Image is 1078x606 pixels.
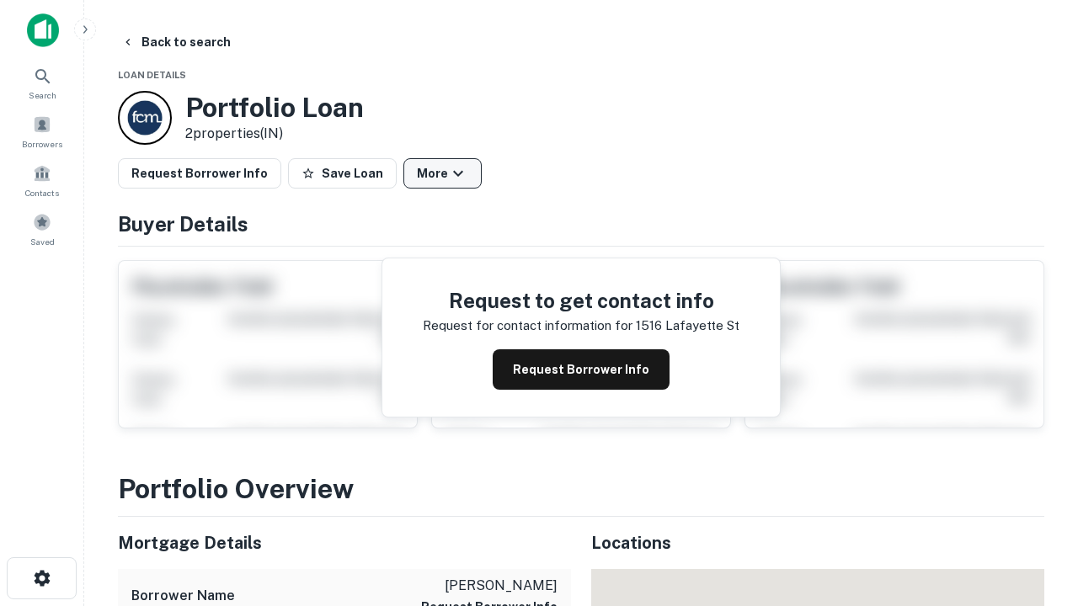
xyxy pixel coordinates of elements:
button: Back to search [115,27,237,57]
span: Contacts [25,186,59,199]
p: 2 properties (IN) [185,124,364,144]
h5: Mortgage Details [118,530,571,555]
h5: Locations [591,530,1044,555]
a: Search [5,60,79,105]
a: Saved [5,206,79,252]
h6: Borrower Name [131,586,235,606]
p: [PERSON_NAME] [421,576,558,596]
h4: Request to get contact info [423,285,739,316]
button: More [403,158,482,189]
p: 1516 lafayette st [636,316,739,336]
span: Borrowers [22,137,62,151]
span: Saved [30,235,55,248]
p: Request for contact information for [423,316,632,336]
span: Loan Details [118,70,186,80]
a: Borrowers [5,109,79,154]
h3: Portfolio Loan [185,92,364,124]
span: Search [29,88,56,102]
h3: Portfolio Overview [118,469,1044,509]
h4: Buyer Details [118,209,1044,239]
button: Request Borrower Info [493,349,670,390]
button: Save Loan [288,158,397,189]
img: capitalize-icon.png [27,13,59,47]
a: Contacts [5,157,79,203]
button: Request Borrower Info [118,158,281,189]
iframe: Chat Widget [994,471,1078,552]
